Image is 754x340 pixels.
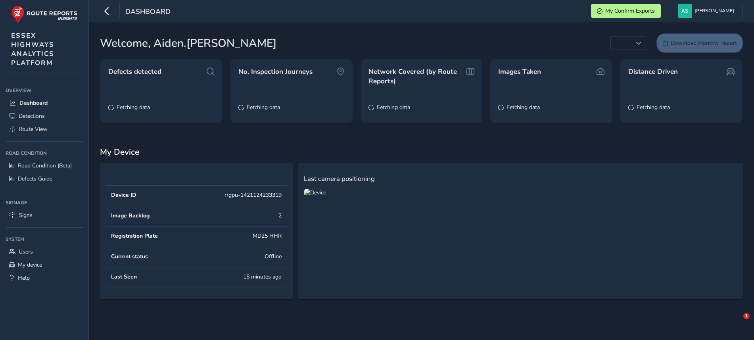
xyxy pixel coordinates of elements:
span: Distance Driven [628,67,678,77]
span: 1 [743,313,750,319]
div: System [6,233,83,245]
span: Defects detected [108,67,161,77]
div: Road Condition [6,147,83,159]
div: Signage [6,197,83,209]
div: Offline [265,253,282,260]
span: No. Inspection Journeys [238,67,313,77]
span: [PERSON_NAME] [695,4,734,18]
div: Current status [111,253,148,260]
a: Signs [6,209,83,222]
a: Defects Guide [6,172,83,185]
a: Detections [6,109,83,123]
span: My Device [100,146,139,158]
span: Signs [19,211,33,219]
span: Users [19,248,33,255]
div: Device ID [111,191,136,199]
div: Registration Plate [111,232,158,240]
img: diamond-layout [678,4,692,18]
span: Fetching data [637,104,670,111]
span: Images Taken [498,67,541,77]
span: Network Covered (by Route Reports) [368,67,464,86]
span: Fetching data [117,104,150,111]
span: Route View [19,125,48,133]
a: Users [6,245,83,258]
a: Road Condition (Beta) [6,159,83,172]
img: rr logo [11,6,77,23]
div: 15 minutes ago [243,273,282,280]
span: Road Condition (Beta) [18,162,72,169]
span: My Confirm Exports [605,7,655,15]
span: Last camera positioning [304,174,375,183]
a: My device [6,258,83,271]
div: Image Backlog [111,212,150,219]
span: Welcome, Aiden.[PERSON_NAME] [100,35,276,52]
a: Route View [6,123,83,136]
span: Help [18,274,30,282]
span: Detections [19,112,45,120]
span: Fetching data [507,104,540,111]
a: Help [6,271,83,284]
span: Defects Guide [18,175,52,182]
button: My Confirm Exports [591,4,661,18]
div: rrgpu-1421124233319 [224,191,282,199]
div: 2 [278,212,282,219]
div: Last Seen [111,273,137,280]
span: ESSEX HIGHWAYS ANALYTICS PLATFORM [11,31,54,67]
div: Overview [6,85,83,96]
span: Dashboard [125,7,171,18]
img: Device [304,189,326,196]
iframe: Intercom live chat [727,313,746,332]
a: Dashboard [6,96,83,109]
span: Dashboard [19,99,48,107]
span: Fetching data [377,104,410,111]
button: [PERSON_NAME] [678,4,737,18]
span: My device [18,261,42,269]
span: Fetching data [247,104,280,111]
div: MD25 HHR [253,232,282,240]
